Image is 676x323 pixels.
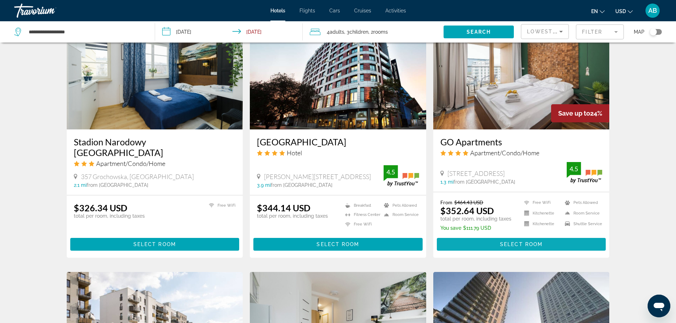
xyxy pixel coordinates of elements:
[74,160,236,167] div: 3 star Apartment
[437,238,606,251] button: Select Room
[521,199,561,206] li: Free WiFi
[380,212,419,218] li: Room Service
[354,8,371,13] a: Cruises
[444,26,514,38] button: Search
[14,1,85,20] a: Travorium
[342,202,380,208] li: Breakfast
[250,16,426,129] img: Hotel image
[264,173,371,180] span: [PERSON_NAME][STREET_ADDRESS]
[447,169,505,177] span: [STREET_ADDRESS]
[205,202,236,208] li: Free WiFi
[373,29,388,35] span: rooms
[440,137,603,147] a: GO Apartments
[342,221,380,227] li: Free WiFi
[576,24,624,40] button: Filter
[368,27,388,37] span: , 2
[96,160,165,167] span: Apartment/Condo/Home
[133,241,176,247] span: Select Room
[591,6,605,16] button: Change language
[384,165,419,186] img: trustyou-badge.svg
[257,213,328,219] p: total per room, including taxes
[70,239,240,247] a: Select Room
[470,149,539,157] span: Apartment/Condo/Home
[330,29,344,35] span: Adults
[67,16,243,129] img: Hotel image
[380,202,419,208] li: Pets Allowed
[350,29,368,35] span: Children
[500,241,543,247] span: Select Room
[257,202,310,213] ins: $344.14 USD
[253,239,423,247] a: Select Room
[342,212,380,218] li: Fitness Center
[271,182,332,188] span: from [GEOGRAPHIC_DATA]
[567,165,581,173] div: 4.5
[74,137,236,158] a: Stadion Narodowy [GEOGRAPHIC_DATA]
[74,182,87,188] span: 2.1 mi
[527,29,572,34] span: Lowest Price
[643,3,662,18] button: User Menu
[551,104,609,122] div: 24%
[87,182,148,188] span: from [GEOGRAPHIC_DATA]
[81,173,194,180] span: 357 Grochowska, [GEOGRAPHIC_DATA]
[521,220,561,227] li: Kitchenette
[615,9,626,14] span: USD
[567,162,602,183] img: trustyou-badge.svg
[317,241,359,247] span: Select Room
[74,213,145,219] p: total per room, including taxes
[440,199,452,205] span: From
[634,27,644,37] span: Map
[644,29,662,35] button: Toggle map
[440,205,494,216] ins: $352.64 USD
[270,8,285,13] a: Hotels
[648,295,670,317] iframe: Poga, lai palaistu ziņojumapmaiņas logu
[440,179,454,185] span: 1.3 mi
[454,179,515,185] span: from [GEOGRAPHIC_DATA]
[521,210,561,217] li: Kitchenette
[329,8,340,13] a: Cars
[433,16,610,129] img: Hotel image
[467,29,491,35] span: Search
[257,149,419,157] div: 4 star Hotel
[527,27,563,36] mat-select: Sort by
[257,182,271,188] span: 3.9 mi
[253,238,423,251] button: Select Room
[437,239,606,247] a: Select Room
[440,225,511,231] p: $111.79 USD
[344,27,368,37] span: , 3
[558,110,590,117] span: Save up to
[287,149,302,157] span: Hotel
[385,8,406,13] a: Activities
[74,202,127,213] ins: $326.34 USD
[561,220,602,227] li: Shuttle Service
[561,199,602,206] li: Pets Allowed
[648,7,657,14] span: AB
[440,225,461,231] span: You save
[299,8,315,13] a: Flights
[561,210,602,217] li: Room Service
[615,6,633,16] button: Change currency
[303,21,444,43] button: Travelers: 4 adults, 3 children
[327,27,344,37] span: 4
[70,238,240,251] button: Select Room
[155,21,303,43] button: Check-in date: Oct 17, 2025 Check-out date: Oct 20, 2025
[591,9,598,14] span: en
[257,137,419,147] a: [GEOGRAPHIC_DATA]
[440,216,511,222] p: total per room, including taxes
[440,149,603,157] div: 4 star Apartment
[384,168,398,176] div: 4.5
[454,199,483,205] del: $464.43 USD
